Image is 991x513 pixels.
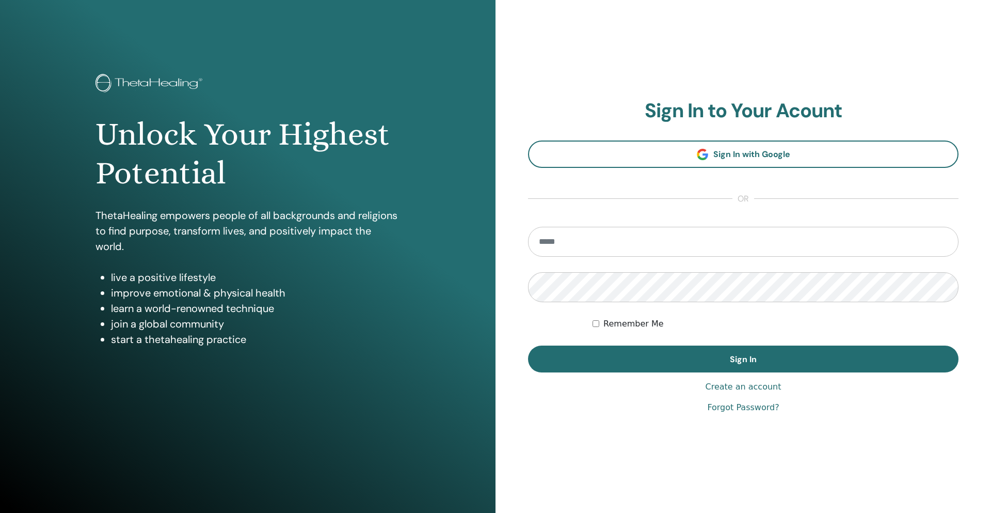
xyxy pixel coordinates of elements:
li: join a global community [111,316,400,332]
li: live a positive lifestyle [111,270,400,285]
a: Create an account [705,381,781,393]
label: Remember Me [603,318,664,330]
h1: Unlock Your Highest Potential [95,115,400,192]
li: improve emotional & physical health [111,285,400,301]
li: start a thetahealing practice [111,332,400,347]
div: Keep me authenticated indefinitely or until I manually logout [593,318,958,330]
a: Forgot Password? [707,401,779,414]
p: ThetaHealing empowers people of all backgrounds and religions to find purpose, transform lives, a... [95,208,400,254]
a: Sign In with Google [528,141,958,168]
h2: Sign In to Your Acount [528,99,958,123]
button: Sign In [528,346,958,372]
li: learn a world-renowned technique [111,301,400,316]
span: or [732,193,754,205]
span: Sign In with Google [713,149,790,160]
span: Sign In [730,354,757,365]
